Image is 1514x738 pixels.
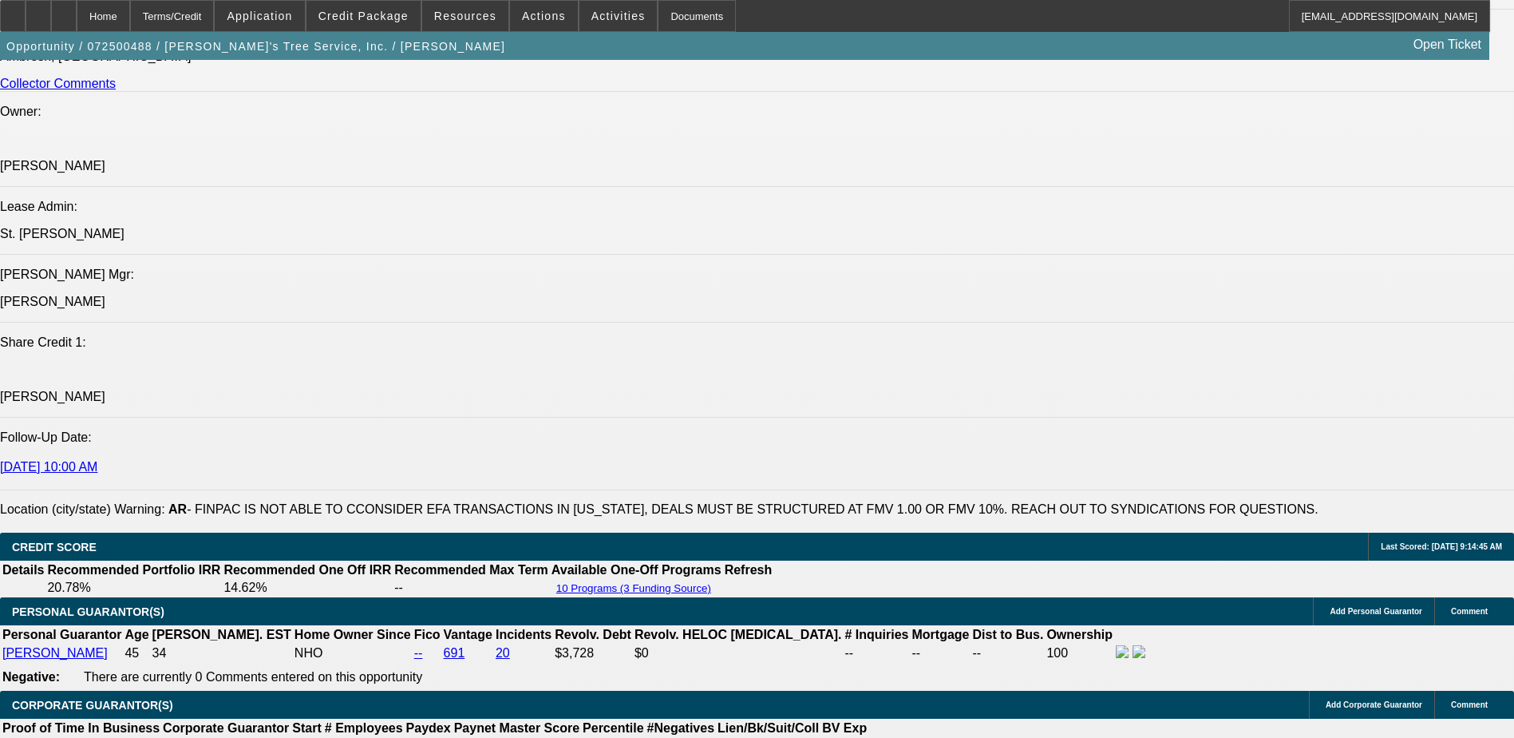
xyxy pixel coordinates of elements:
td: $0 [634,645,843,662]
td: 100 [1046,645,1113,662]
td: $3,728 [554,645,632,662]
button: Application [215,1,304,31]
b: Mortgage [912,628,970,641]
span: Opportunity / 072500488 / [PERSON_NAME]'s Tree Service, Inc. / [PERSON_NAME] [6,40,505,53]
button: 10 Programs (3 Funding Source) [551,581,716,595]
span: Actions [522,10,566,22]
a: -- [414,646,423,660]
b: Paydex [406,721,451,735]
b: Fico [414,628,441,641]
span: Last Scored: [DATE] 9:14:45 AM [1381,542,1502,551]
th: Recommended One Off IRR [223,562,392,578]
span: Activities [591,10,646,22]
a: [PERSON_NAME] [2,646,108,660]
b: BV Exp [822,721,867,735]
td: -- [911,645,970,662]
span: There are currently 0 Comments entered on this opportunity [84,670,422,684]
th: Recommended Portfolio IRR [46,562,221,578]
span: Application [227,10,292,22]
span: Add Corporate Guarantor [1326,700,1422,709]
b: Corporate Guarantor [163,721,289,735]
td: 34 [152,645,292,662]
span: Comment [1451,607,1488,616]
b: Start [292,721,321,735]
th: Refresh [724,562,773,578]
b: Revolv. HELOC [MEDICAL_DATA]. [634,628,842,641]
button: Actions [510,1,578,31]
img: linkedin-icon.png [1133,645,1145,658]
b: Dist to Bus. [973,628,1044,641]
b: Incidents [496,628,551,641]
b: Lien/Bk/Suit/Coll [717,721,819,735]
img: facebook-icon.png [1116,645,1129,658]
td: 45 [124,645,149,662]
button: Activities [579,1,658,31]
b: Personal Guarantor [2,628,121,641]
button: Resources [422,1,508,31]
td: -- [393,580,549,596]
td: 20.78% [46,580,221,596]
b: Home Owner Since [294,628,411,641]
td: NHO [294,645,412,662]
th: Details [2,562,45,578]
span: CREDIT SCORE [12,541,97,553]
a: 691 [444,646,465,660]
a: 20 [496,646,510,660]
th: Recommended Max Term [393,562,549,578]
th: Available One-Off Programs [551,562,722,578]
b: Ownership [1046,628,1113,641]
b: Negative: [2,670,60,684]
td: -- [844,645,909,662]
span: Resources [434,10,496,22]
b: Revolv. Debt [555,628,631,641]
span: Credit Package [318,10,409,22]
td: 14.62% [223,580,392,596]
span: Comment [1451,700,1488,709]
b: Paynet Master Score [454,721,579,735]
button: Credit Package [306,1,421,31]
span: Add Personal Guarantor [1330,607,1422,616]
th: Proof of Time In Business [2,720,160,736]
b: Percentile [583,721,643,735]
b: # Employees [325,721,403,735]
span: CORPORATE GUARANTOR(S) [12,699,173,712]
b: [PERSON_NAME]. EST [152,628,291,641]
a: Open Ticket [1407,31,1488,58]
b: AR [168,502,187,516]
b: #Negatives [647,721,715,735]
td: -- [972,645,1045,662]
b: Vantage [444,628,492,641]
b: Age [125,628,148,641]
span: PERSONAL GUARANTOR(S) [12,605,164,618]
b: # Inquiries [844,628,908,641]
label: - FINPAC IS NOT ABLE TO CCONSIDER EFA TRANSACTIONS IN [US_STATE], DEALS MUST BE STRUCTURED AT FMV... [168,502,1318,516]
